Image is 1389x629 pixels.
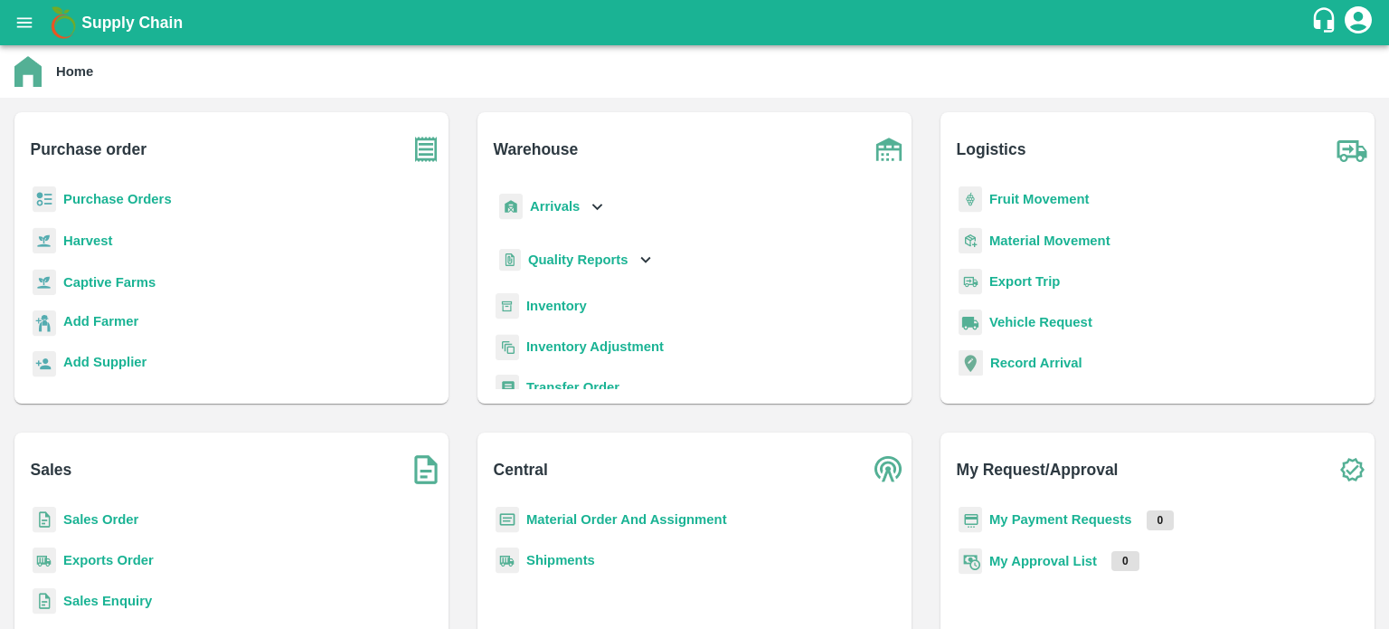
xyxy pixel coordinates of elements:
[496,186,608,227] div: Arrivals
[959,269,982,295] img: delivery
[403,127,449,172] img: purchase
[499,194,523,220] img: whArrival
[63,352,146,376] a: Add Supplier
[63,594,152,608] a: Sales Enquiry
[33,186,56,213] img: reciept
[959,310,982,336] img: vehicle
[499,249,521,272] img: qualityReport
[1111,551,1139,571] p: 0
[1342,4,1375,42] div: account of current user
[528,253,628,267] b: Quality Reports
[14,56,42,87] img: home
[496,334,519,360] img: inventory
[33,269,56,296] img: harvest
[1147,510,1175,530] p: 0
[81,14,183,32] b: Supply Chain
[957,137,1026,162] b: Logistics
[56,64,93,79] b: Home
[63,192,172,206] a: Purchase Orders
[957,457,1119,482] b: My Request/Approval
[959,548,982,575] img: approval
[33,588,56,615] img: sales
[526,299,587,313] a: Inventory
[959,186,982,213] img: fruit
[494,457,548,482] b: Central
[530,199,580,214] b: Arrivals
[33,310,56,337] img: farmer
[1310,6,1342,39] div: customer-support
[33,351,56,377] img: supplier
[496,507,519,533] img: centralMaterial
[496,548,519,574] img: shipments
[63,233,112,248] a: Harvest
[4,2,45,43] button: open drawer
[1329,127,1375,172] img: truck
[989,192,1090,206] a: Fruit Movement
[496,375,519,401] img: whTransfer
[526,553,595,567] a: Shipments
[1329,447,1375,492] img: check
[81,10,1310,35] a: Supply Chain
[989,554,1097,568] a: My Approval List
[989,315,1092,329] a: Vehicle Request
[33,227,56,254] img: harvest
[45,5,81,41] img: logo
[63,355,146,369] b: Add Supplier
[63,512,138,527] a: Sales Order
[989,233,1110,248] a: Material Movement
[989,274,1060,289] a: Export Trip
[959,227,982,254] img: material
[989,512,1132,527] a: My Payment Requests
[63,275,156,290] a: Captive Farms
[496,242,656,279] div: Quality Reports
[33,507,56,533] img: sales
[866,127,912,172] img: warehouse
[33,548,56,574] img: shipments
[31,137,146,162] b: Purchase order
[31,457,72,482] b: Sales
[63,553,154,567] a: Exports Order
[959,507,982,533] img: payment
[494,137,579,162] b: Warehouse
[63,314,138,329] b: Add Farmer
[526,339,664,354] a: Inventory Adjustment
[496,293,519,319] img: whInventory
[526,380,619,395] a: Transfer Order
[959,350,983,376] img: recordArrival
[403,447,449,492] img: soSales
[63,311,138,336] a: Add Farmer
[990,356,1082,370] a: Record Arrival
[526,512,727,527] a: Material Order And Assignment
[866,447,912,492] img: central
